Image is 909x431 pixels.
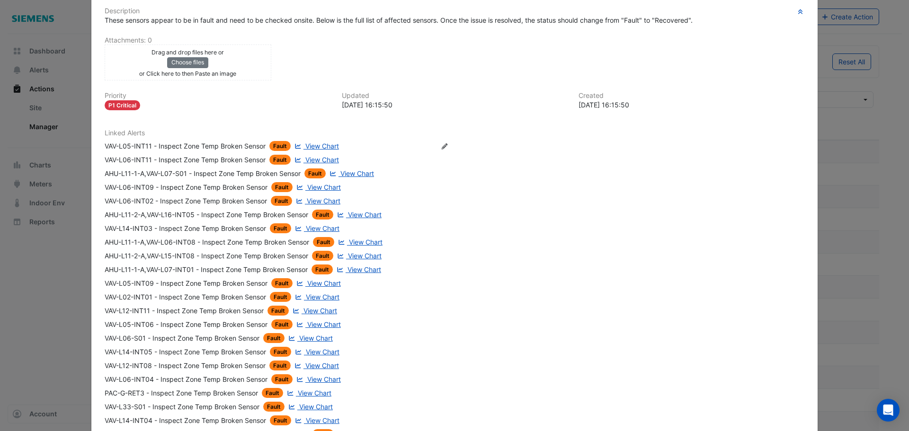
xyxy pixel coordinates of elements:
[139,70,236,77] small: or Click here to then Paste an image
[305,361,339,369] span: View Chart
[293,223,339,233] a: View Chart
[579,100,804,110] div: [DATE] 16:15:50
[105,129,804,137] h6: Linked Alerts
[105,278,267,288] div: VAV-L05-INT09 - Inspect Zone Temp Broken Sensor
[307,375,341,383] span: View Chart
[294,374,341,384] a: View Chart
[267,306,289,316] span: Fault
[285,388,331,398] a: View Chart
[340,169,374,177] span: View Chart
[105,361,266,370] div: VAV-L12-INT08 - Inspect Zone Temp Broken Sensor
[307,320,341,328] span: View Chart
[105,141,266,151] div: VAV-L05-INT11 - Inspect Zone Temp Broken Sensor
[286,402,333,412] a: View Chart
[293,155,339,165] a: View Chart
[348,252,382,260] span: View Chart
[271,319,293,329] span: Fault
[105,251,308,261] div: AHU-L11-2-A,VAV-L15-INT08 - Inspect Zone Temp Broken Sensor
[105,402,259,412] div: VAV-L33-S01 - Inspect Zone Temp Broken Sensor
[105,306,264,316] div: VAV-L12-INT11 - Inspect Zone Temp Broken Sensor
[105,237,309,247] div: AHU-L11-1-A,VAV-L06-INT08 - Inspect Zone Temp Broken Sensor
[294,278,341,288] a: View Chart
[312,264,333,274] span: Fault
[335,251,382,261] a: View Chart
[335,210,382,220] a: View Chart
[105,100,140,110] div: P1 Critical
[299,334,333,342] span: View Chart
[293,415,339,425] a: View Chart
[271,196,292,206] span: Fault
[105,388,258,398] div: PAC-G-RET3 - Inspect Zone Temp Broken Sensor
[335,264,381,274] a: View Chart
[304,168,326,178] span: Fault
[306,293,339,301] span: View Chart
[270,292,291,302] span: Fault
[263,402,285,412] span: Fault
[312,210,333,220] span: Fault
[105,155,266,165] div: VAV-L06-INT11 - Inspect Zone Temp Broken Sensor
[271,278,293,288] span: Fault
[270,347,291,357] span: Fault
[105,36,804,44] h6: Attachments: 0
[307,183,341,191] span: View Chart
[105,264,308,274] div: AHU-L11-1-A,VAV-L07-INT01 - Inspect Zone Temp Broken Sensor
[293,347,339,357] a: View Chart
[306,224,339,232] span: View Chart
[877,399,900,422] div: Open Intercom Messenger
[269,155,291,165] span: Fault
[336,237,383,247] a: View Chart
[151,49,224,56] small: Drag and drop files here or
[105,196,267,206] div: VAV-L06-INT02 - Inspect Zone Temp Broken Sensor
[441,143,448,150] fa-icon: Edit Linked Alerts
[105,415,266,425] div: VAV-L14-INT04 - Inspect Zone Temp Broken Sensor
[293,292,339,302] a: View Chart
[306,348,339,356] span: View Chart
[299,403,333,411] span: View Chart
[313,237,334,247] span: Fault
[303,307,337,315] span: View Chart
[271,374,293,384] span: Fault
[286,333,333,343] a: View Chart
[298,389,331,397] span: View Chart
[305,142,339,150] span: View Chart
[262,388,283,398] span: Fault
[270,415,291,425] span: Fault
[293,361,339,370] a: View Chart
[328,168,374,178] a: View Chart
[105,223,266,233] div: VAV-L14-INT03 - Inspect Zone Temp Broken Sensor
[105,333,259,343] div: VAV-L06-S01 - Inspect Zone Temp Broken Sensor
[105,210,308,220] div: AHU-L11-2-A,VAV-L16-INT05 - Inspect Zone Temp Broken Sensor
[349,238,383,246] span: View Chart
[269,361,291,370] span: Fault
[348,265,381,273] span: View Chart
[342,100,568,110] div: [DATE] 16:15:50
[105,347,266,357] div: VAV-L14-INT05 - Inspect Zone Temp Broken Sensor
[294,319,341,329] a: View Chart
[263,333,285,343] span: Fault
[105,7,804,15] h6: Description
[167,57,208,68] button: Choose files
[105,92,330,100] h6: Priority
[579,92,804,100] h6: Created
[306,416,339,424] span: View Chart
[307,197,340,205] span: View Chart
[291,306,337,316] a: View Chart
[105,182,267,192] div: VAV-L06-INT09 - Inspect Zone Temp Broken Sensor
[348,211,382,219] span: View Chart
[269,141,291,151] span: Fault
[342,92,568,100] h6: Updated
[294,182,341,192] a: View Chart
[305,156,339,164] span: View Chart
[293,141,339,151] a: View Chart
[105,319,267,329] div: VAV-L05-INT06 - Inspect Zone Temp Broken Sensor
[105,374,267,384] div: VAV-L06-INT04 - Inspect Zone Temp Broken Sensor
[105,292,266,302] div: VAV-L02-INT01 - Inspect Zone Temp Broken Sensor
[105,168,301,178] div: AHU-L11-1-A,VAV-L07-S01 - Inspect Zone Temp Broken Sensor
[270,223,291,233] span: Fault
[271,182,293,192] span: Fault
[312,251,333,261] span: Fault
[294,196,340,206] a: View Chart
[105,16,693,24] span: These sensors appear to be in fault and need to be checked onsite. Below is the full list of affe...
[307,279,341,287] span: View Chart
